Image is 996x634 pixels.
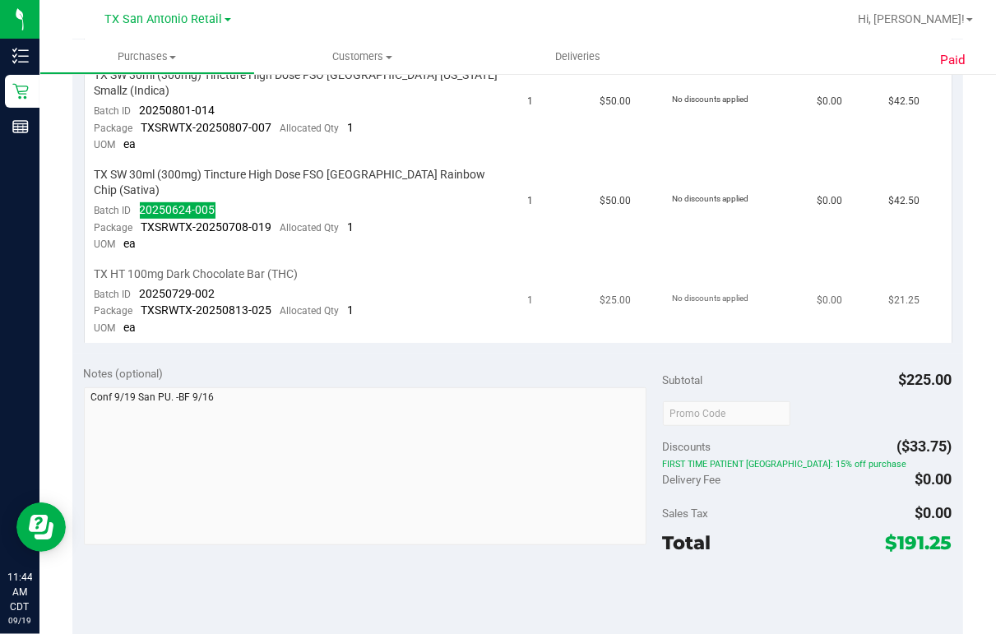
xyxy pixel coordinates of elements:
[886,531,952,554] span: $191.25
[663,401,790,426] input: Promo Code
[663,531,711,554] span: Total
[124,237,137,250] span: ea
[95,289,132,300] span: Batch ID
[7,570,32,614] p: 11:44 AM CDT
[141,220,272,234] span: TXSRWTX-20250708-019
[470,39,685,74] a: Deliveries
[124,321,137,334] span: ea
[255,39,470,74] a: Customers
[84,367,164,380] span: Notes (optional)
[95,222,133,234] span: Package
[95,67,508,99] span: TX SW 30ml (300mg) Tincture High Dose FSO [GEOGRAPHIC_DATA] [US_STATE] Smallz (Indica)
[140,203,215,216] span: 20250624-005
[941,51,966,70] span: Paid
[40,49,254,64] span: Purchases
[348,303,354,317] span: 1
[105,12,223,26] span: TX San Antonio Retail
[95,123,133,134] span: Package
[140,287,215,300] span: 20250729-002
[95,238,116,250] span: UOM
[817,94,842,109] span: $0.00
[95,167,508,198] span: TX SW 30ml (300mg) Tincture High Dose FSO [GEOGRAPHIC_DATA] Rainbow Chip (Sativa)
[140,104,215,117] span: 20250801-014
[39,39,255,74] a: Purchases
[141,121,272,134] span: TXSRWTX-20250807-007
[663,373,703,386] span: Subtotal
[95,105,132,117] span: Batch ID
[672,95,748,104] span: No discounts applied
[348,121,354,134] span: 1
[280,305,340,317] span: Allocated Qty
[95,139,116,150] span: UOM
[533,49,623,64] span: Deliveries
[141,303,272,317] span: TXSRWTX-20250813-025
[348,220,354,234] span: 1
[915,470,952,488] span: $0.00
[12,83,29,99] inline-svg: Retail
[672,194,748,203] span: No discounts applied
[12,48,29,64] inline-svg: Inventory
[256,49,470,64] span: Customers
[663,507,709,520] span: Sales Tax
[672,294,748,303] span: No discounts applied
[663,473,721,486] span: Delivery Fee
[899,371,952,388] span: $225.00
[858,12,965,25] span: Hi, [PERSON_NAME]!
[817,293,842,308] span: $0.00
[12,118,29,135] inline-svg: Reports
[95,305,133,317] span: Package
[889,94,920,109] span: $42.50
[95,266,299,282] span: TX HT 100mg Dark Chocolate Bar (THC)
[600,293,631,308] span: $25.00
[7,614,32,627] p: 09/19
[95,322,116,334] span: UOM
[600,193,631,209] span: $50.00
[280,222,340,234] span: Allocated Qty
[16,502,66,552] iframe: Resource center
[889,293,920,308] span: $21.25
[124,137,137,150] span: ea
[280,123,340,134] span: Allocated Qty
[528,293,534,308] span: 1
[915,504,952,521] span: $0.00
[663,459,952,470] span: FIRST TIME PATIENT [GEOGRAPHIC_DATA]: 15% off purchase
[663,432,711,461] span: Discounts
[889,193,920,209] span: $42.50
[528,193,534,209] span: 1
[817,193,842,209] span: $0.00
[897,437,952,455] span: ($33.75)
[528,94,534,109] span: 1
[95,205,132,216] span: Batch ID
[600,94,631,109] span: $50.00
